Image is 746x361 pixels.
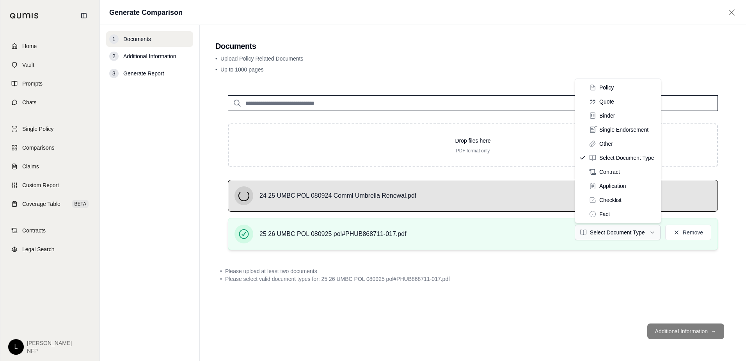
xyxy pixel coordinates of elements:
span: Fact [599,210,610,218]
span: Application [599,182,626,190]
span: Select Document Type [599,154,654,162]
span: Quote [599,98,614,105]
span: Other [599,140,613,148]
span: Single Endorsement [599,126,648,134]
span: Checklist [599,196,622,204]
span: Contract [599,168,620,176]
span: Policy [599,84,614,91]
span: Binder [599,112,615,120]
